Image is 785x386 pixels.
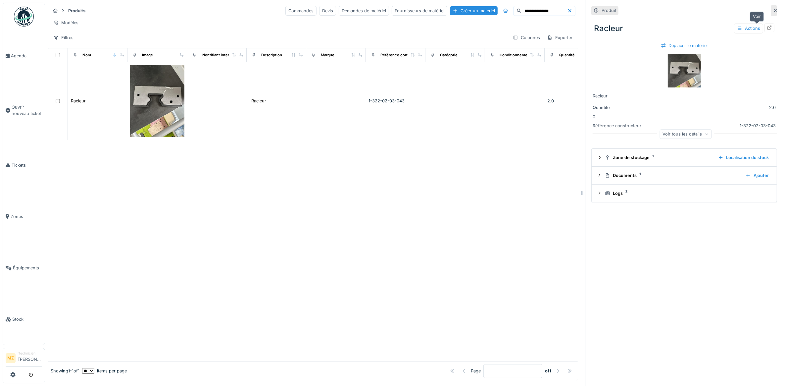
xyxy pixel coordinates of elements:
[50,18,81,28] div: Modèles
[594,169,774,182] summary: Documents1Ajouter
[750,12,764,21] div: Voir
[142,52,153,58] div: Image
[392,6,447,16] div: Fournisseurs de matériel
[3,82,45,139] a: Ouvrir nouveau ticket
[3,30,45,82] a: Agenda
[82,52,91,58] div: Nom
[602,7,616,14] div: Produit
[18,351,42,356] div: Technicien
[12,104,42,117] span: Ouvrir nouveau ticket
[14,7,34,27] img: Badge_color-CXgf-gQk.svg
[11,213,42,220] span: Zones
[51,368,79,374] div: Showing 1 - 1 of 1
[591,20,777,37] div: Racleur
[12,162,42,168] span: Tickets
[605,190,769,196] div: Logs
[339,6,389,16] div: Demandes de matériel
[450,6,498,15] div: Créer un matériel
[6,351,42,367] a: MZ Technicien[PERSON_NAME]
[605,154,713,161] div: Zone de stockage
[547,98,602,104] div: 2.0
[658,41,711,50] div: Déplacer le matériel
[593,104,642,111] div: Quantité
[18,351,42,365] li: [PERSON_NAME]
[593,123,642,129] div: Référence constructeur
[368,98,423,104] div: 1-322-02-03-043
[202,52,234,58] div: Identifiant interne
[11,53,42,59] span: Agenda
[3,242,45,294] a: Équipements
[130,65,184,138] img: Racleur
[82,368,127,374] div: items per page
[500,52,531,58] div: Conditionnement
[660,129,711,139] div: Voir tous les détails
[71,98,86,104] div: Racleur
[594,151,774,164] summary: Zone de stockage1Localisation du stock
[440,52,458,58] div: Catégorie
[559,52,575,58] div: Quantité
[285,6,317,16] div: Commandes
[668,54,701,87] img: Racleur
[261,52,282,58] div: Description
[3,294,45,345] a: Stock
[66,8,88,14] strong: Produits
[605,172,740,179] div: Documents
[3,139,45,191] a: Tickets
[734,24,763,33] div: Actions
[593,93,776,99] div: Racleur
[545,368,551,374] strong: of 1
[380,52,424,58] div: Référence constructeur
[743,171,771,180] div: Ajouter
[645,104,776,111] div: 2.0
[715,153,771,162] div: Localisation du stock
[319,6,336,16] div: Devis
[321,52,334,58] div: Marque
[50,33,76,42] div: Filtres
[471,368,481,374] div: Page
[594,187,774,199] summary: Logs2
[591,53,777,146] div: 0
[12,316,42,322] span: Stock
[645,123,776,129] div: 1-322-02-03-043
[510,33,543,42] div: Colonnes
[6,353,16,363] li: MZ
[3,191,45,242] a: Zones
[13,265,42,271] span: Équipements
[251,98,266,104] div: Racleur
[544,33,575,42] div: Exporter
